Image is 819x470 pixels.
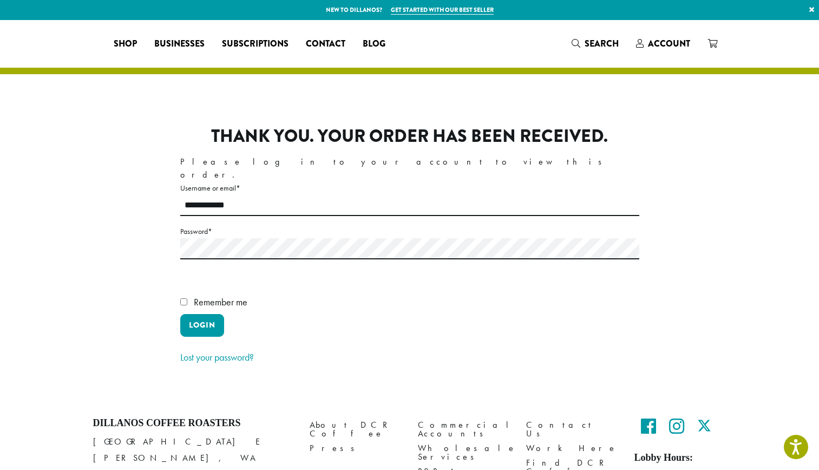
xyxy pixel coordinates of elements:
[418,441,510,465] a: Wholesale Services
[648,37,690,50] span: Account
[93,417,293,429] h4: Dillanos Coffee Roasters
[563,35,627,53] a: Search
[634,452,726,464] h5: Lobby Hours:
[114,37,137,51] span: Shop
[180,225,639,238] label: Password
[418,417,510,441] a: Commercial Accounts
[180,155,639,181] div: Please log in to your account to view this order.
[526,417,618,441] a: Contact Us
[310,441,402,456] a: Press
[180,181,639,195] label: Username or email
[154,37,205,51] span: Businesses
[391,5,494,15] a: Get started with our best seller
[180,314,224,337] button: Login
[222,37,289,51] span: Subscriptions
[194,296,247,308] span: Remember me
[306,37,345,51] span: Contact
[180,351,254,363] a: Lost your password?
[363,37,385,51] span: Blog
[211,126,608,147] p: Thank you. Your order has been received.
[105,35,146,53] a: Shop
[310,417,402,441] a: About DCR Coffee
[180,298,187,305] input: Remember me
[585,37,619,50] span: Search
[526,441,618,456] a: Work Here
